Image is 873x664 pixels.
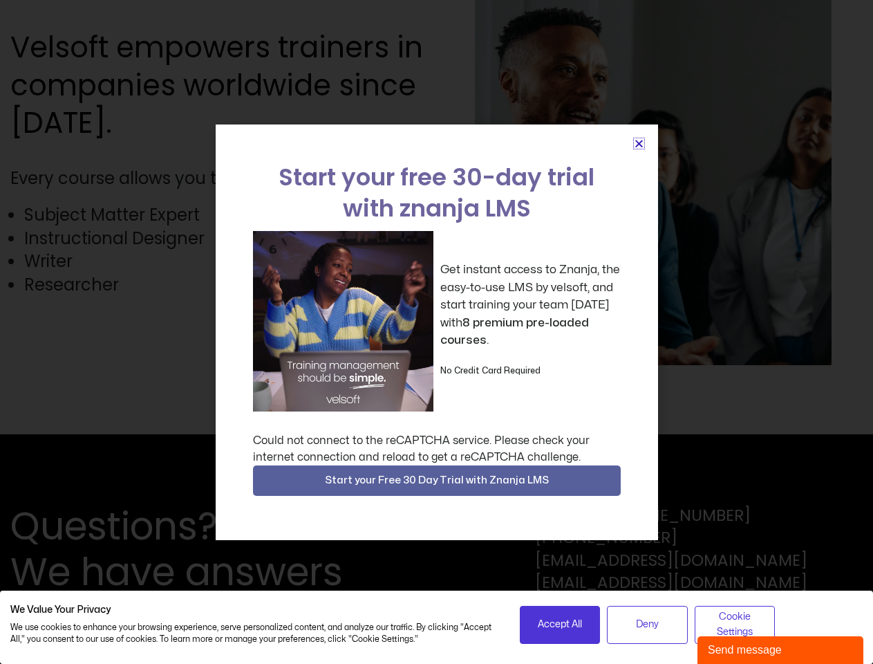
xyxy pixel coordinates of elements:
div: Could not connect to the reCAPTCHA service. Please check your internet connection and reload to g... [253,432,621,465]
a: Close [634,138,644,149]
h2: Start your free 30-day trial with znanja LMS [253,162,621,224]
p: We use cookies to enhance your browsing experience, serve personalized content, and analyze our t... [10,622,499,645]
button: Deny all cookies [607,606,688,644]
p: Get instant access to Znanja, the easy-to-use LMS by velsoft, and start training your team [DATE]... [440,261,621,349]
button: Start your Free 30 Day Trial with Znanja LMS [253,465,621,496]
h2: We Value Your Privacy [10,604,499,616]
span: Accept All [538,617,582,632]
img: a woman sitting at her laptop dancing [253,231,433,412]
strong: 8 premium pre-loaded courses [440,317,589,347]
span: Deny [636,617,659,632]
span: Start your Free 30 Day Trial with Znanja LMS [325,472,549,489]
iframe: chat widget [697,634,866,664]
span: Cookie Settings [704,609,767,640]
strong: No Credit Card Required [440,367,541,375]
button: Accept all cookies [520,606,601,644]
button: Adjust cookie preferences [695,606,776,644]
